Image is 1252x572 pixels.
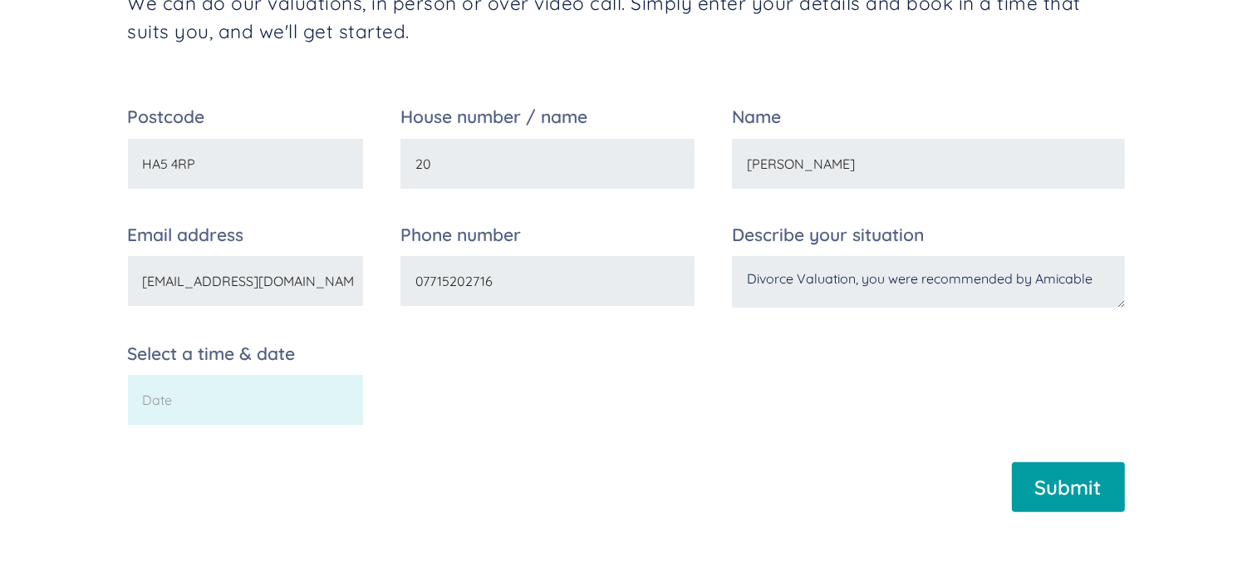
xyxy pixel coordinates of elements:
label: Phone number [400,226,695,244]
label: Email address [128,226,363,244]
input: Your email... [128,256,363,306]
label: Describe your situation [732,226,1124,244]
input: Enter your phone no. [400,256,695,306]
input: Your full name... [732,139,1124,189]
label: Select a time & date [128,345,363,362]
input: Submit [1012,462,1125,512]
iframe: reCAPTCHA [442,345,695,410]
input: Enter your postcode [128,139,363,189]
label: House number / name [400,108,695,126]
input: Enter your house no. [400,139,695,189]
label: Name [732,108,1124,126]
label: Postcode [128,108,363,126]
form: Email Form [128,108,1125,525]
input: Date [128,375,363,425]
